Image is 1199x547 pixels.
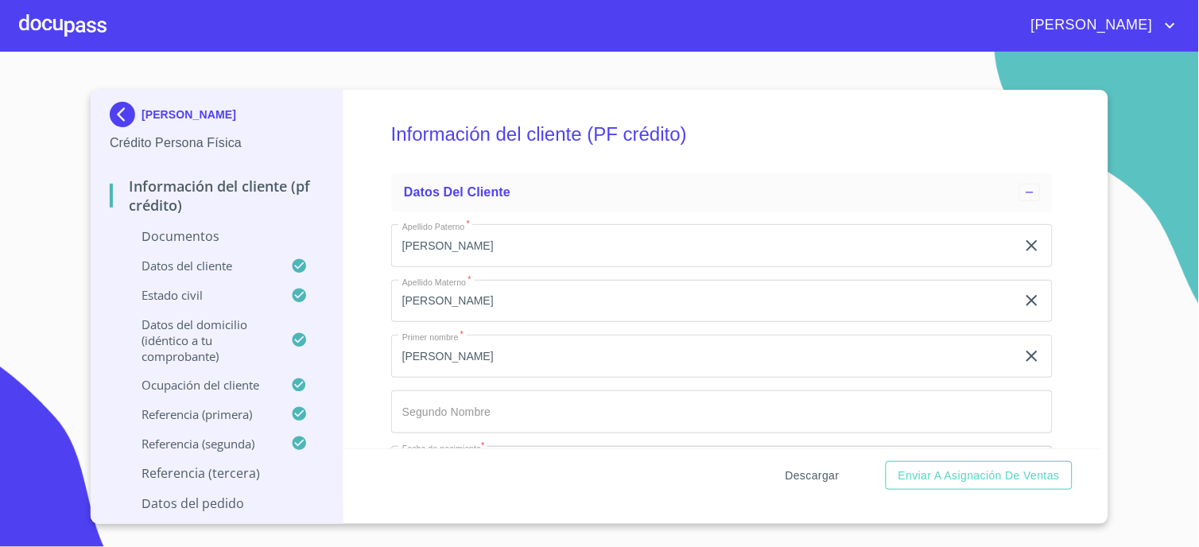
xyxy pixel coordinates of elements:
p: Referencia (tercera) [110,464,324,482]
span: Descargar [786,466,840,486]
button: Enviar a Asignación de Ventas [886,461,1073,491]
h5: Información del cliente (PF crédito) [391,102,1053,167]
span: Enviar a Asignación de Ventas [898,466,1060,486]
button: clear input [1022,291,1042,310]
p: Datos del pedido [110,495,324,512]
div: Datos del cliente [391,173,1053,211]
p: Información del cliente (PF crédito) [110,177,324,215]
p: Referencia (primera) [110,406,291,422]
p: [PERSON_NAME] [142,108,236,121]
p: Documentos [110,227,324,245]
button: clear input [1022,236,1042,255]
p: Referencia (segunda) [110,436,291,452]
span: Datos del cliente [404,185,510,199]
div: [PERSON_NAME] [110,102,324,134]
p: Crédito Persona Física [110,134,324,153]
p: Ocupación del Cliente [110,377,291,393]
p: Datos del cliente [110,258,291,273]
button: account of current user [1019,13,1180,38]
button: Descargar [779,461,846,491]
span: [PERSON_NAME] [1019,13,1161,38]
button: clear input [1022,347,1042,366]
p: Datos del domicilio (idéntico a tu comprobante) [110,316,291,364]
img: Docupass spot blue [110,102,142,127]
p: Estado Civil [110,287,291,303]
